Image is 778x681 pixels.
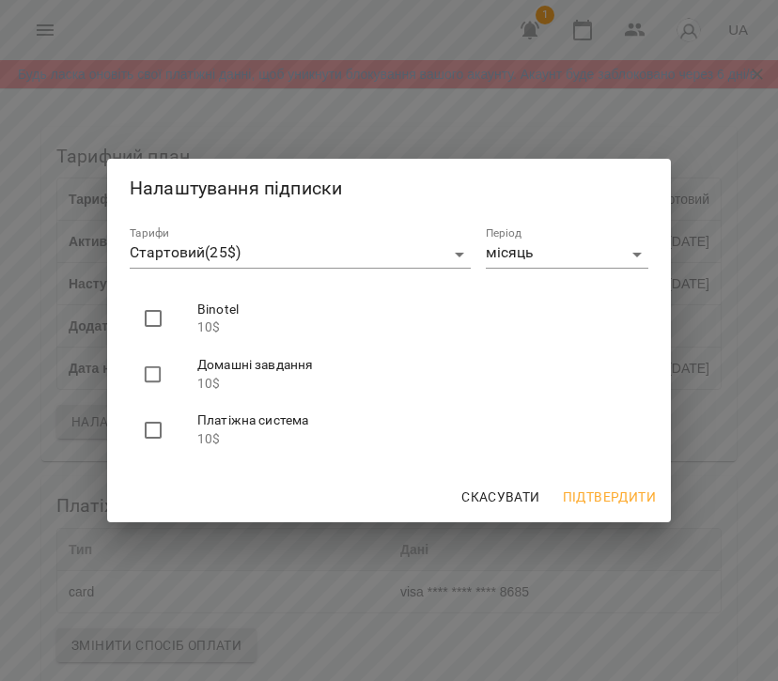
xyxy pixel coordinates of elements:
p: 10$ [197,318,633,337]
div: Стартовий(25$) [130,241,471,269]
p: 10$ [197,375,633,394]
span: Скасувати [461,486,540,508]
span: Binotel [197,301,633,319]
span: Підтвердити [563,486,656,508]
span: Платіжна система [197,411,633,430]
h2: Налаштування підписки [130,174,648,203]
button: Підтвердити [555,480,663,514]
p: 10$ [197,430,633,449]
span: Домашні завдання [197,356,633,375]
div: місяць [486,241,648,269]
button: Скасувати [454,480,548,514]
label: Тарифи [130,227,169,239]
label: Період [486,227,521,239]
